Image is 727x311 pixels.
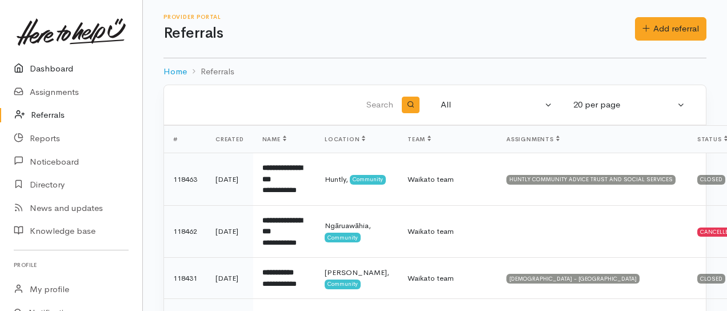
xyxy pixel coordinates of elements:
[350,175,386,184] span: Community
[573,98,675,111] div: 20 per page
[635,17,706,41] a: Add referral
[187,65,234,78] li: Referrals
[697,175,725,184] div: Closed
[325,268,389,277] span: [PERSON_NAME],
[325,135,365,143] span: Location
[262,135,286,143] span: Name
[164,205,206,258] td: 118462
[164,153,206,206] td: 118463
[697,274,725,283] div: Closed
[215,226,238,236] time: [DATE]
[434,94,560,116] button: All
[408,174,488,185] div: Waikato team
[163,58,706,85] nav: breadcrumb
[506,175,676,184] div: HUNTLY COMMUNITY ADVICE TRUST AND SOCIAL SERVICES
[164,258,206,299] td: 118431
[325,233,361,242] span: Community
[325,221,371,230] span: Ngāruawāhia,
[178,91,396,119] input: Search
[14,257,129,273] h6: Profile
[215,273,238,283] time: [DATE]
[325,280,361,289] span: Community
[164,126,206,153] th: #
[408,135,431,143] span: Team
[566,94,692,116] button: 20 per page
[408,226,488,237] div: Waikato team
[215,174,238,184] time: [DATE]
[325,174,348,184] span: Huntly,
[163,25,635,42] h1: Referrals
[441,98,542,111] div: All
[163,14,635,20] h6: Provider Portal
[506,274,640,283] div: [DEMOGRAPHIC_DATA] - [GEOGRAPHIC_DATA]
[408,273,488,284] div: Waikato team
[206,126,253,153] th: Created
[506,135,560,143] span: Assignments
[163,65,187,78] a: Home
